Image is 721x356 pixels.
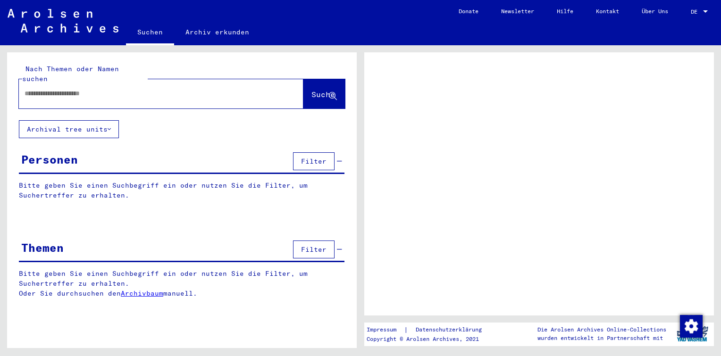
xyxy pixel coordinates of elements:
[691,8,701,15] span: DE
[19,269,345,298] p: Bitte geben Sie einen Suchbegriff ein oder nutzen Sie die Filter, um Suchertreffer zu erhalten. O...
[680,315,703,338] img: Zustimmung ändern
[19,120,119,138] button: Archival tree units
[293,240,335,258] button: Filter
[367,325,404,335] a: Impressum
[675,322,710,346] img: yv_logo.png
[537,334,666,342] p: wurden entwickelt in Partnerschaft mit
[293,152,335,170] button: Filter
[311,90,335,99] span: Suche
[21,151,78,168] div: Personen
[301,157,327,166] span: Filter
[126,21,174,45] a: Suchen
[22,65,119,83] mat-label: Nach Themen oder Namen suchen
[367,335,493,343] p: Copyright © Arolsen Archives, 2021
[303,79,345,108] button: Suche
[19,181,344,200] p: Bitte geben Sie einen Suchbegriff ein oder nutzen Sie die Filter, um Suchertreffer zu erhalten.
[408,325,493,335] a: Datenschutzerklärung
[301,245,327,254] span: Filter
[21,239,64,256] div: Themen
[367,325,493,335] div: |
[121,289,163,298] a: Archivbaum
[8,9,118,33] img: Arolsen_neg.svg
[537,325,666,334] p: Die Arolsen Archives Online-Collections
[174,21,260,43] a: Archiv erkunden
